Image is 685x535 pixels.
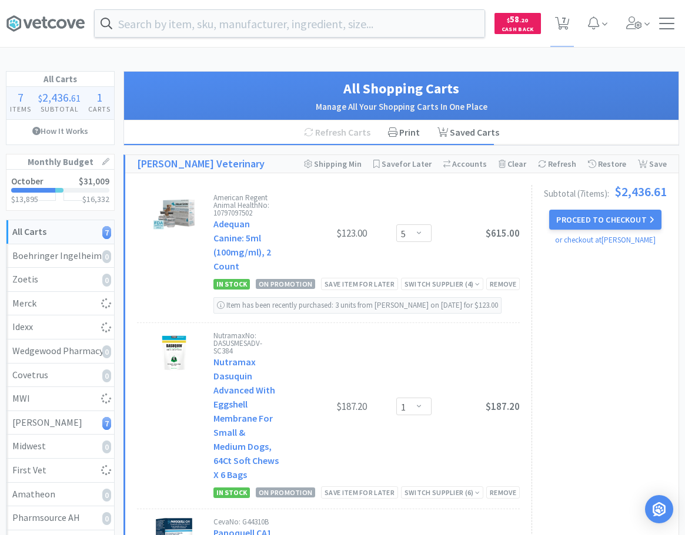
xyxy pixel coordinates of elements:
span: Save for Later [382,159,432,169]
span: $31,009 [79,176,109,187]
a: Wedgewood Pharmacy0 [6,339,114,364]
span: 1 [96,90,102,105]
div: Wedgewood Pharmacy [12,344,108,359]
span: 61 [71,92,81,104]
div: $187.20 [279,399,367,413]
div: Save [638,155,667,173]
a: Covetrus0 [6,364,114,388]
div: Restore [588,155,626,173]
span: $2,436.61 [614,185,667,198]
i: 0 [102,250,111,263]
a: Pharmsource AH0 [6,506,114,530]
div: Midwest [12,439,108,454]
h4: Carts [85,103,114,115]
a: MWI [6,387,114,411]
h4: Subtotal [35,103,84,115]
div: Idexx [12,319,108,335]
i: 0 [102,345,111,358]
button: Proceed to Checkout [549,210,661,230]
i: 0 [102,274,111,287]
div: Switch Supplier ( 6 ) [405,487,480,498]
a: How It Works [6,120,114,142]
a: Saved Carts [429,120,508,145]
div: Accounts [443,155,487,173]
i: 0 [102,440,111,453]
span: 2,436 [42,90,69,105]
a: Boehringer Ingelheim0 [6,244,114,268]
div: Amatheon [12,487,108,502]
h1: All Carts [6,72,114,87]
strong: All Carts [12,226,46,237]
a: Zoetis0 [6,268,114,292]
span: 58 [507,14,528,25]
div: Remove [486,278,520,290]
a: [PERSON_NAME] Veterinary [137,156,265,173]
span: In Stock [213,487,250,498]
h1: Monthly Budget [6,154,114,170]
div: Refresh [538,155,576,173]
h2: October [11,177,44,186]
div: Nutramax No: DASUSMESADV-SC384 [213,332,279,355]
div: Pharmsource AH [12,510,108,526]
div: $123.00 [279,226,367,240]
a: [PERSON_NAME]7 [6,411,114,435]
span: $ [38,92,42,104]
div: Subtotal ( 7 item s ): [544,185,667,198]
a: First Vet [6,459,114,483]
img: 120b43bd0df946a7bffcc02e050f35e4.png [153,332,195,373]
span: On Promotion [256,279,315,289]
span: $13,895 [11,194,38,204]
div: . [35,92,84,103]
span: Cash Back [502,26,534,34]
h1: All Shopping Carts [136,78,667,100]
h3: $ [82,195,109,203]
div: Merck [12,296,108,311]
div: Item has been recently purchased: 3 units from [PERSON_NAME] on [DATE] for $123.00 [213,297,502,314]
a: 7 [550,20,574,31]
a: All Carts7 [6,220,114,244]
div: Open Intercom Messenger [645,495,673,523]
i: 0 [102,512,111,525]
span: 7 [18,90,24,105]
div: Switch Supplier ( 4 ) [405,278,480,290]
a: Amatheon0 [6,483,114,507]
div: American Regent Animal Health No: 10797097502 [213,194,279,217]
a: $58.20Cash Back [494,8,541,39]
input: Search by item, sku, manufacturer, ingredient, size... [95,10,484,37]
div: Boehringer Ingelheim [12,248,108,264]
div: Zoetis [12,272,108,287]
div: Ceva No: G44310B [213,518,279,526]
div: MWI [12,391,108,406]
i: 7 [102,226,111,239]
div: Print [379,120,429,145]
img: 99e46777622e48daa23370cf68523b29_269209.jpeg [153,194,195,235]
h2: Manage All Your Shopping Carts In One Place [136,100,667,114]
a: Idexx [6,315,114,339]
div: Save item for later [321,278,398,290]
span: $187.20 [486,400,520,413]
a: October$31,009$13,895$16,332 [6,170,114,210]
div: Covetrus [12,368,108,383]
div: [PERSON_NAME] [12,415,108,430]
div: First Vet [12,463,108,478]
a: Midwest0 [6,435,114,459]
div: Clear [499,155,526,173]
a: Merck [6,292,114,316]
div: Shipping Min [304,155,362,173]
span: On Promotion [256,487,315,497]
div: Remove [486,486,520,499]
span: $ [507,16,510,24]
i: 7 [102,417,111,430]
h4: Items [6,103,35,115]
i: 0 [102,369,111,382]
a: Nutramax Dasuquin Advanced With Eggshell Membrane For Small & Medium Dogs, 64Ct Soft Chews X 6 Bags [213,356,279,480]
div: Refresh Carts [295,120,379,145]
span: 16,332 [86,194,109,204]
a: Adequan Canine: 5ml (100mg/ml), 2 Count [213,218,271,272]
span: $615.00 [486,227,520,240]
i: 0 [102,489,111,502]
span: . 20 [519,16,528,24]
div: Save item for later [321,486,398,499]
a: or checkout at [PERSON_NAME] [555,235,656,245]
